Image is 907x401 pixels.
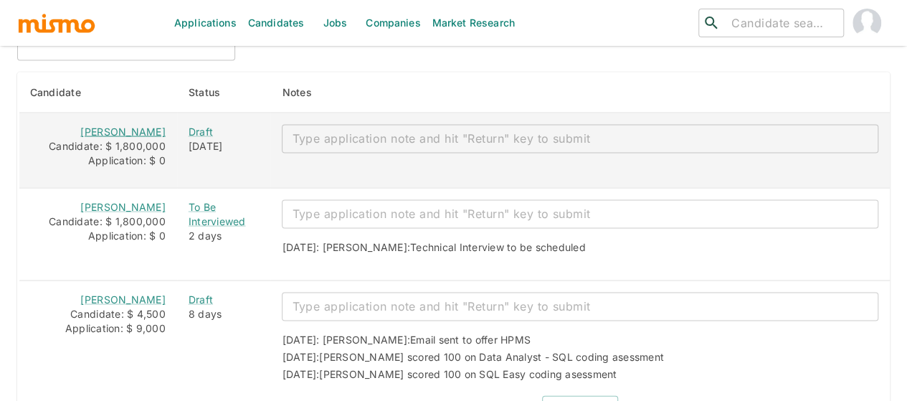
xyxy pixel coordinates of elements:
a: To Be Interviewed [189,199,260,228]
div: [DATE]: [282,367,617,384]
input: Candidate search [726,13,837,33]
div: [DATE] [189,138,260,153]
span: Email sent to offer HPMS [410,333,531,345]
div: Candidate: $ 1,800,000 [31,138,166,153]
div: Application: $ 0 [31,153,166,167]
th: Candidate [19,72,177,113]
a: Draft [189,124,260,138]
div: 2 days [189,228,260,242]
a: Draft [189,292,260,306]
div: Candidate: $ 1,800,000 [31,214,166,228]
th: Notes [270,72,890,113]
div: [DATE]: [PERSON_NAME]: [282,332,531,349]
a: [PERSON_NAME] [80,200,165,212]
a: [PERSON_NAME] [80,125,165,137]
div: [DATE]: [PERSON_NAME]: [282,240,585,257]
span: [PERSON_NAME] scored 100 on SQL Easy coding asessment [319,367,617,379]
img: Maia Reyes [853,9,881,37]
div: Application: $ 0 [31,228,166,242]
div: Application: $ 9,000 [31,321,166,335]
span: Technical Interview to be scheduled [410,240,586,253]
th: Status [177,72,271,113]
div: Candidate: $ 4,500 [31,306,166,321]
div: 8 days [189,306,260,321]
div: [DATE]: [282,349,664,367]
img: logo [17,12,96,34]
span: [PERSON_NAME] scored 100 on Data Analyst - SQL coding asessment [319,350,664,362]
a: [PERSON_NAME] [80,293,165,305]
